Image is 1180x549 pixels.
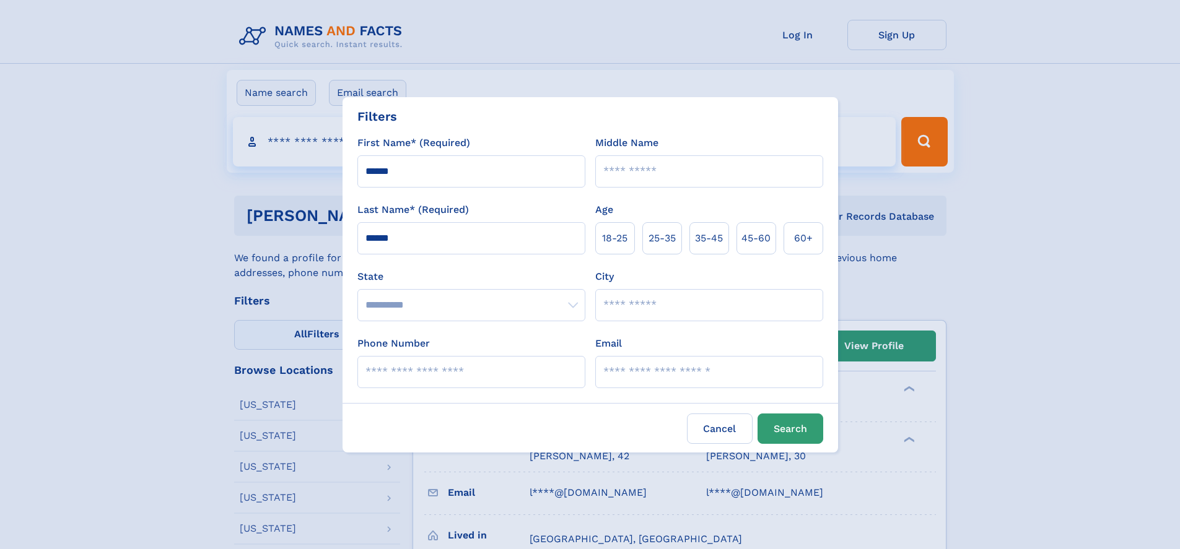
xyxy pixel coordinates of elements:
[357,269,585,284] label: State
[357,107,397,126] div: Filters
[357,202,469,217] label: Last Name* (Required)
[687,413,753,444] label: Cancel
[602,231,627,246] span: 18‑25
[595,202,613,217] label: Age
[595,269,614,284] label: City
[595,136,658,150] label: Middle Name
[794,231,813,246] span: 60+
[758,413,823,444] button: Search
[695,231,723,246] span: 35‑45
[595,336,622,351] label: Email
[357,336,430,351] label: Phone Number
[357,136,470,150] label: First Name* (Required)
[741,231,771,246] span: 45‑60
[649,231,676,246] span: 25‑35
